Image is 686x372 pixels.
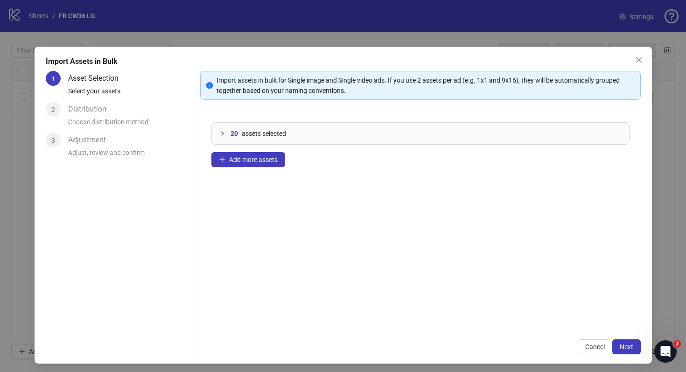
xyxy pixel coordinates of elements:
div: Choose distribution method [68,117,193,133]
div: Distribution [68,102,114,117]
span: collapsed [219,131,225,136]
span: close [635,56,643,63]
div: Adjustment [68,133,113,147]
span: 1 [51,75,55,83]
div: Adjust, review and confirm [68,147,193,163]
iframe: Intercom live chat [654,340,677,363]
span: assets selected [242,128,286,139]
span: 3 [51,137,55,144]
button: Add more assets [211,152,285,167]
span: Next [620,343,633,351]
button: Close [631,52,646,67]
div: Select your assets [68,86,193,102]
span: 20 [231,128,238,139]
span: 2 [51,106,55,113]
div: 20assets selected [212,123,629,144]
span: 2 [673,340,681,348]
div: Import Assets in Bulk [46,56,641,67]
span: info-circle [206,82,213,89]
span: Cancel [585,343,605,351]
div: Asset Selection [68,71,126,86]
button: Next [612,339,641,354]
span: plus [219,156,225,163]
div: Import assets in bulk for Single image and Single video ads. If you use 2 assets per ad (e.g. 1x1... [217,75,635,96]
button: Cancel [578,339,612,354]
span: Add more assets [229,156,278,163]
